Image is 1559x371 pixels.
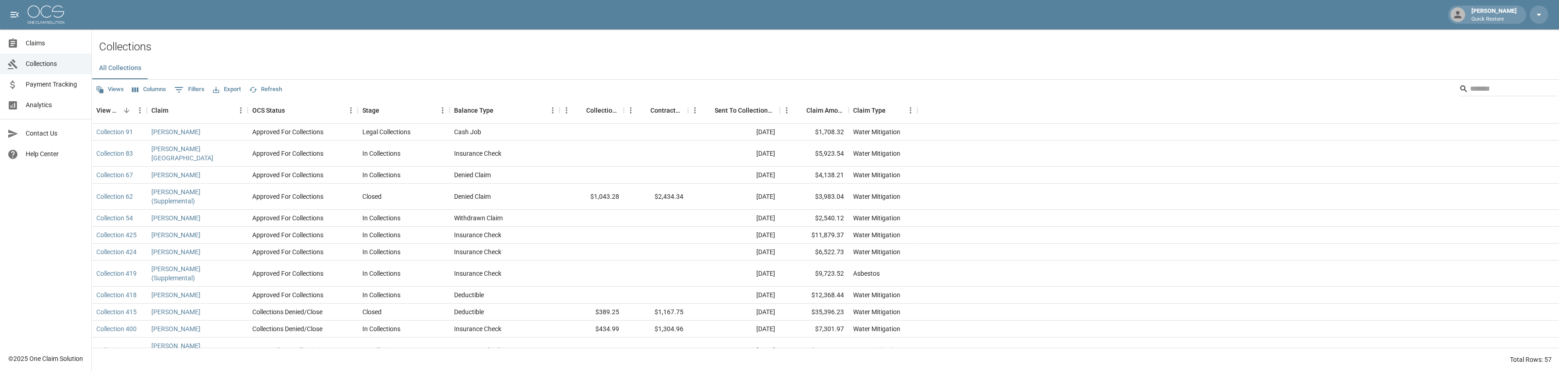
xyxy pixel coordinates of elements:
div: Water Mitigation [853,346,900,355]
button: Menu [546,104,560,117]
button: Sort [638,104,650,117]
div: $4,138.21 [780,167,849,184]
button: All Collections [92,57,149,79]
button: Sort [379,104,392,117]
a: Collection 415 [96,307,137,316]
div: Approved For Collections [252,230,323,240]
div: In Collections [362,269,400,278]
button: Export [211,82,243,97]
div: View Collection [96,98,120,123]
div: [DATE] [688,287,780,304]
a: [PERSON_NAME][DEMOGRAPHIC_DATA] [151,341,243,360]
a: Collection 91 [96,127,133,136]
div: Approved For Collections [252,170,323,180]
a: Collection 67 [96,170,133,180]
div: $9,723.52 [780,261,849,287]
div: In Collections [362,346,400,355]
a: Collection 367 [96,346,137,355]
p: Quick Restore [1471,16,1517,23]
a: Collection 425 [96,230,137,240]
a: Collection 419 [96,269,137,278]
div: [DATE] [688,338,780,364]
div: In Collections [362,213,400,223]
a: [PERSON_NAME] [151,307,200,316]
div: Insurance Check [454,247,501,256]
h2: Collections [99,40,1559,54]
div: Water Mitigation [853,324,900,333]
button: Select columns [130,82,168,97]
div: View Collection [92,98,147,123]
div: Stage [358,98,449,123]
div: $12,368.44 [780,287,849,304]
div: [PERSON_NAME] [1468,6,1520,23]
div: Water Mitigation [853,127,900,136]
div: Collections Fee [560,98,624,123]
button: Menu [688,104,702,117]
div: Collections Denied/Close [252,307,322,316]
div: Approved For Collections [252,192,323,201]
a: [PERSON_NAME] [151,213,200,223]
div: [DATE] [688,261,780,287]
div: Approved For Collections [252,346,323,355]
div: In Collections [362,170,400,180]
div: $11,879.37 [780,227,849,244]
div: Water Mitigation [853,247,900,256]
div: $1,167.75 [624,304,688,321]
a: Collection 418 [96,290,137,300]
div: $389.25 [560,304,624,321]
div: Claim [147,98,248,123]
img: ocs-logo-white-transparent.png [28,5,64,24]
div: Contractor Amount [650,98,683,123]
button: Menu [436,104,449,117]
button: Sort [494,104,506,117]
a: [PERSON_NAME][GEOGRAPHIC_DATA] [151,144,243,163]
div: Collections Denied/Close [252,324,322,333]
div: In Collections [362,230,400,240]
a: [PERSON_NAME] (Supplemental) [151,264,243,283]
div: In Collections [362,247,400,256]
span: Claims [26,38,84,48]
div: OCS Status [252,98,285,123]
div: Deductible [454,307,484,316]
div: $6,522.73 [780,244,849,261]
a: Collection 62 [96,192,133,201]
div: Search [1459,82,1557,98]
div: Claim Amount [780,98,849,123]
button: Sort [886,104,899,117]
a: [PERSON_NAME] [151,170,200,180]
a: Collection 424 [96,247,137,256]
div: Legal Collections [362,127,411,136]
div: [DATE] [688,227,780,244]
div: [DATE] [688,124,780,141]
button: Sort [793,104,806,117]
div: Claim Type [853,98,886,123]
button: Menu [234,104,248,117]
div: Denied Claim [454,170,491,180]
div: Water Mitigation [853,213,900,223]
div: Insurance Check [454,346,501,355]
a: [PERSON_NAME] [151,230,200,240]
div: OCS Status [248,98,358,123]
div: Contractor Amount [624,98,688,123]
button: Menu [560,104,573,117]
div: Water Mitigation [853,192,900,201]
a: [PERSON_NAME] [151,324,200,333]
div: Cash Job [454,127,481,136]
button: Sort [285,104,298,117]
div: Water Mitigation [853,230,900,240]
a: [PERSON_NAME] [151,247,200,256]
button: Menu [133,104,147,117]
div: $5,923.54 [780,141,849,167]
div: Approved For Collections [252,290,323,300]
div: Water Mitigation [853,170,900,180]
div: Closed [362,307,382,316]
a: [PERSON_NAME] [151,290,200,300]
div: Denied Claim [454,192,491,201]
div: Approved For Collections [252,213,323,223]
div: dynamic tabs [92,57,1559,79]
div: $2,434.34 [624,184,688,210]
div: [DATE] [688,304,780,321]
div: Approved For Collections [252,247,323,256]
div: Water Mitigation [853,290,900,300]
div: Claim Type [849,98,917,123]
